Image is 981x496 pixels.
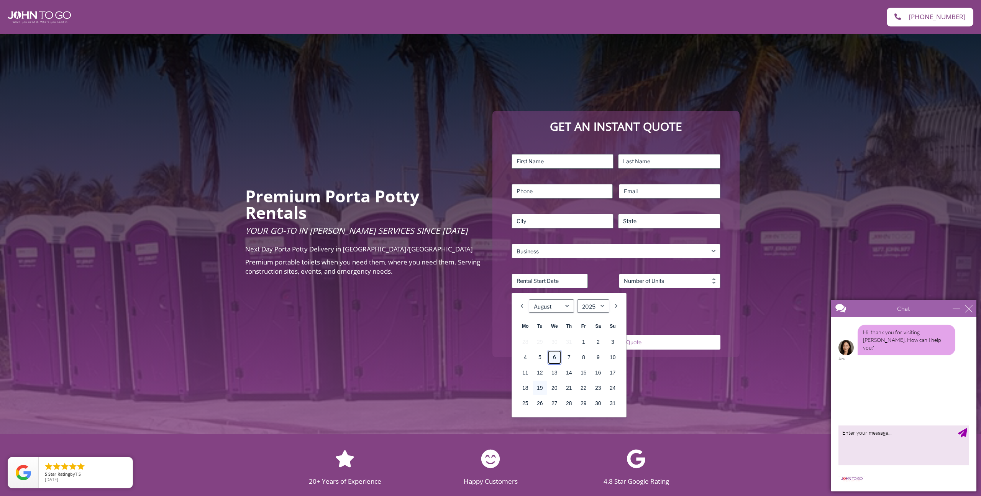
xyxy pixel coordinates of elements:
span: Next Day Porta Potty Delivery in [GEOGRAPHIC_DATA]/[GEOGRAPHIC_DATA] [245,245,473,253]
span: 30 [548,335,561,349]
li:  [68,462,77,471]
input: Rental Start Date [512,274,588,288]
p: Get an Instant Quote [500,118,732,135]
a: 28 [562,396,576,411]
a: 14 [562,365,576,380]
select: Select month [529,299,574,313]
a: 27 [548,396,561,411]
a: 22 [577,381,591,395]
span: by [45,472,126,477]
span: T S [75,471,81,477]
a: 23 [591,381,605,395]
input: Email [619,184,720,199]
a: 21 [562,381,576,395]
li:  [44,462,53,471]
li:  [52,462,61,471]
a: 12 [533,365,547,380]
span: [DATE] [45,476,58,482]
a: 9 [591,350,605,365]
input: State [618,214,720,228]
a: 13 [548,365,561,380]
a: 3 [606,335,620,349]
a: 25 [518,396,532,411]
a: 30 [591,396,605,411]
a: 20 [548,381,561,395]
li:  [76,462,85,471]
a: 29 [577,396,591,411]
a: 24 [606,381,620,395]
a: 1 [577,335,591,349]
a: 18 [518,381,532,395]
span: Star Rating [48,471,70,477]
span: 29 [533,335,547,349]
h2: Happy Customers [425,478,556,485]
a: 6 [548,350,561,365]
select: Select year [577,299,609,313]
a: 17 [606,365,620,380]
a: 26 [533,396,547,411]
img: Review Rating [16,465,31,480]
a: 2 [591,335,605,349]
span: 28 [518,335,532,349]
h2: 4.8 Star Google Rating [571,478,701,485]
span: Wednesday [551,324,558,329]
a: 7 [562,350,576,365]
a: Next [612,299,620,313]
span: Monday [522,324,528,329]
a: 8 [577,350,591,365]
span: Sunday [610,324,615,329]
a: 19 [533,381,547,395]
a: 31 [606,396,620,411]
input: Number of Units [619,274,720,288]
a: Previous [518,299,526,313]
span: [PHONE_NUMBER] [909,13,966,21]
span: Saturday [595,324,601,329]
span: Premium portable toilets when you need them, where you need them. Serving construction sites, eve... [245,258,480,276]
span: 31 [562,335,576,349]
a: 11 [518,365,532,380]
h2: 20+ Years of Experience [280,478,410,485]
li:  [60,462,69,471]
span: Your Go-To in [PERSON_NAME] Services Since [DATE] [245,225,468,236]
a: 10 [606,350,620,365]
input: Phone [512,184,613,199]
input: City [512,214,614,228]
a: 16 [591,365,605,380]
iframe: Live Chat Box [826,295,981,496]
a: 5 [533,350,547,365]
a: 15 [577,365,591,380]
span: 5 [45,471,47,477]
a: 4 [518,350,532,365]
span: Friday [581,324,586,329]
input: Last Name [618,154,720,169]
a: [PHONE_NUMBER] [887,8,973,26]
input: First Name [512,154,614,169]
span: Tuesday [537,324,543,329]
span: Thursday [566,324,572,329]
h2: Premium Porta Potty Rentals [245,188,481,221]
